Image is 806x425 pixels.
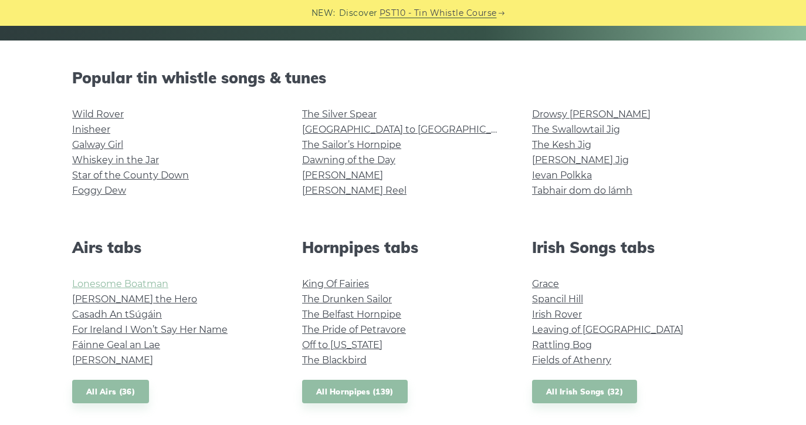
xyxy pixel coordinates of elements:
[302,380,408,404] a: All Hornpipes (139)
[532,380,637,404] a: All Irish Songs (32)
[302,294,392,305] a: The Drunken Sailor
[72,294,197,305] a: [PERSON_NAME] the Hero
[72,69,734,87] h2: Popular tin whistle songs & tunes
[532,170,592,181] a: Ievan Polkka
[72,355,153,366] a: [PERSON_NAME]
[72,185,126,196] a: Foggy Dew
[72,238,274,257] h2: Airs tabs
[532,154,629,166] a: [PERSON_NAME] Jig
[532,109,651,120] a: Drowsy [PERSON_NAME]
[302,109,377,120] a: The Silver Spear
[532,238,734,257] h2: Irish Songs tabs
[532,185,632,196] a: Tabhair dom do lámh
[302,339,382,350] a: Off to [US_STATE]
[72,109,124,120] a: Wild Rover
[72,278,168,289] a: Lonesome Boatman
[72,139,123,150] a: Galway Girl
[72,124,110,135] a: Inisheer
[302,185,407,196] a: [PERSON_NAME] Reel
[302,124,519,135] a: [GEOGRAPHIC_DATA] to [GEOGRAPHIC_DATA]
[302,170,383,181] a: [PERSON_NAME]
[72,154,159,166] a: Whiskey in the Jar
[302,238,504,257] h2: Hornpipes tabs
[72,380,149,404] a: All Airs (36)
[72,309,162,320] a: Casadh An tSúgáin
[532,339,592,350] a: Rattling Bog
[532,278,559,289] a: Grace
[72,324,228,335] a: For Ireland I Won’t Say Her Name
[532,309,582,320] a: Irish Rover
[532,355,611,366] a: Fields of Athenry
[302,309,401,320] a: The Belfast Hornpipe
[380,6,497,20] a: PST10 - Tin Whistle Course
[302,324,406,335] a: The Pride of Petravore
[302,355,367,366] a: The Blackbird
[339,6,378,20] span: Discover
[532,124,620,135] a: The Swallowtail Jig
[302,139,401,150] a: The Sailor’s Hornpipe
[72,170,189,181] a: Star of the County Down
[302,154,395,166] a: Dawning of the Day
[72,339,160,350] a: Fáinne Geal an Lae
[532,324,683,335] a: Leaving of [GEOGRAPHIC_DATA]
[532,139,591,150] a: The Kesh Jig
[532,294,583,305] a: Spancil Hill
[311,6,336,20] span: NEW:
[302,278,369,289] a: King Of Fairies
